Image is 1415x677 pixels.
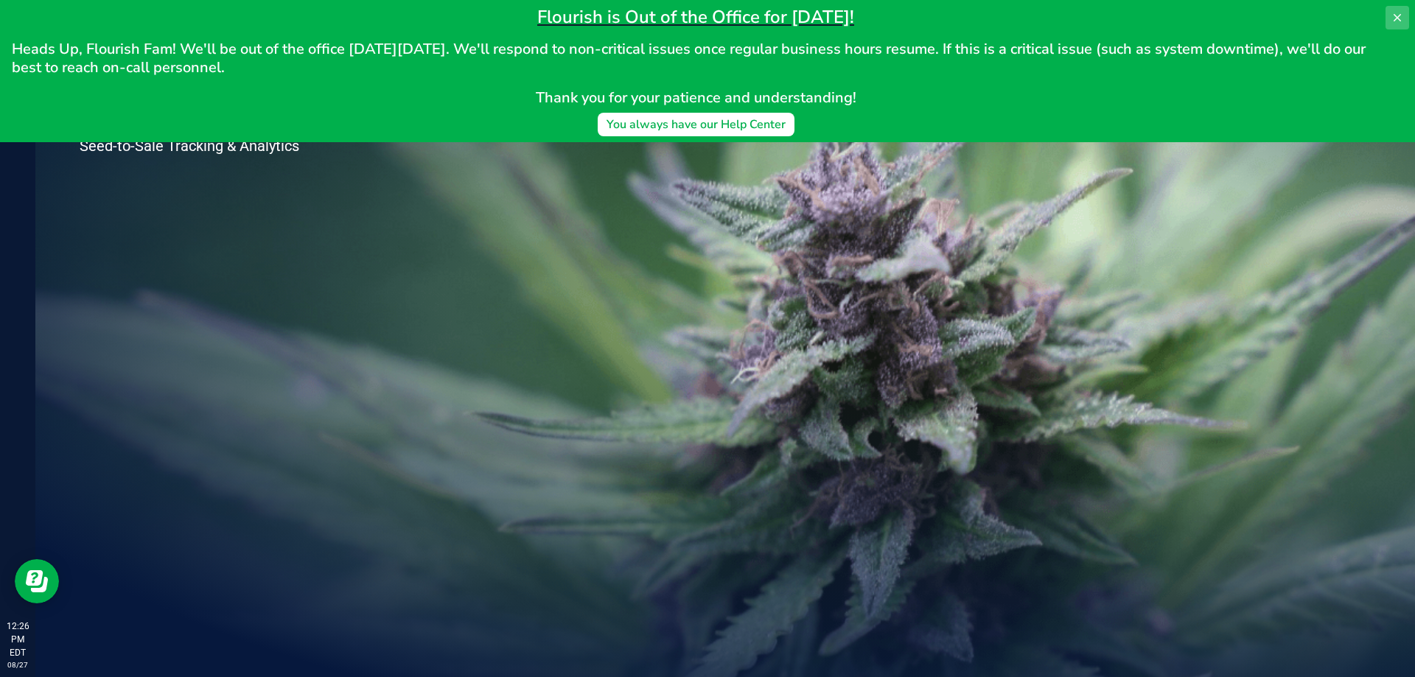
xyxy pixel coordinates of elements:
p: 12:26 PM EDT [7,620,29,659]
p: 08/27 [7,659,29,670]
p: Seed-to-Sale Tracking & Analytics [80,138,360,153]
iframe: Resource center [15,559,59,603]
span: Thank you for your patience and understanding! [536,88,856,108]
div: You always have our Help Center [607,116,786,133]
span: Flourish is Out of the Office for [DATE]! [537,5,854,29]
span: Heads Up, Flourish Fam! We'll be out of the office [DATE][DATE]. We'll respond to non-critical is... [12,39,1369,77]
